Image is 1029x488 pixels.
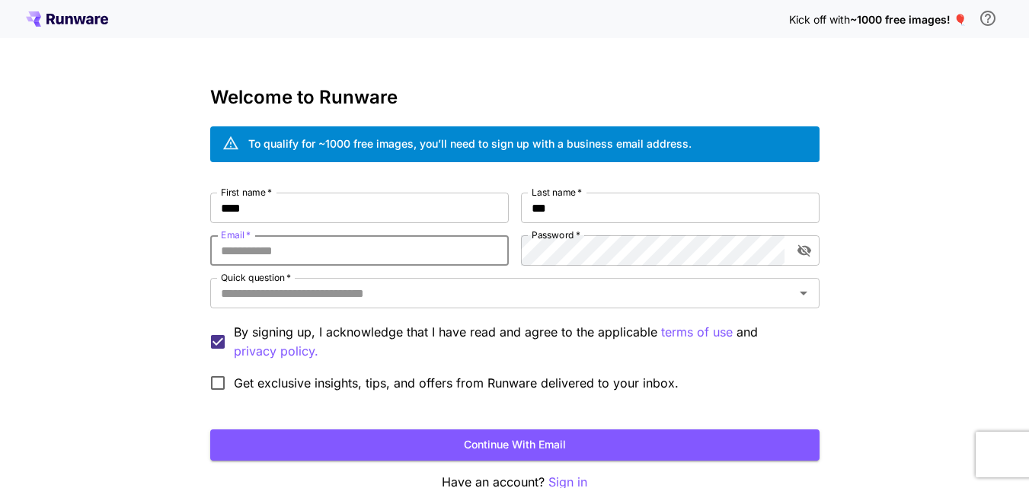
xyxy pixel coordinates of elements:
span: ~1000 free images! 🎈 [850,13,967,26]
h3: Welcome to Runware [210,87,820,108]
div: To qualify for ~1000 free images, you’ll need to sign up with a business email address. [248,136,692,152]
p: privacy policy. [234,342,318,361]
label: First name [221,186,272,199]
label: Quick question [221,271,291,284]
button: By signing up, I acknowledge that I have read and agree to the applicable terms of use and [234,342,318,361]
label: Password [532,228,580,241]
button: toggle password visibility [791,237,818,264]
button: In order to qualify for free credit, you need to sign up with a business email address and click ... [973,3,1003,33]
span: Get exclusive insights, tips, and offers from Runware delivered to your inbox. [234,374,679,392]
span: Kick off with [789,13,850,26]
p: By signing up, I acknowledge that I have read and agree to the applicable and [234,323,807,361]
button: By signing up, I acknowledge that I have read and agree to the applicable and privacy policy. [661,323,733,342]
button: Continue with email [210,429,820,461]
label: Last name [532,186,582,199]
button: Open [793,282,814,304]
label: Email [221,228,251,241]
p: terms of use [661,323,733,342]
